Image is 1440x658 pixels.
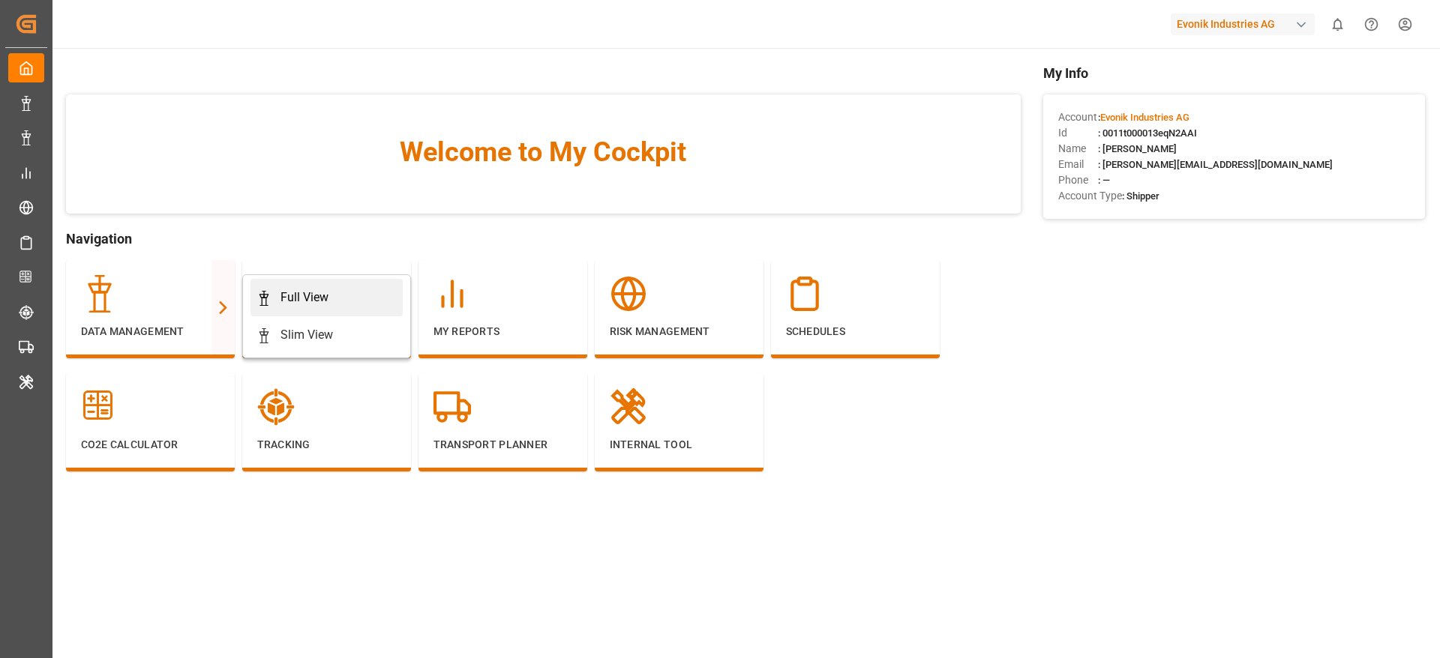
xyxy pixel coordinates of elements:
span: My Info [1043,63,1425,83]
a: Slim View [250,316,403,354]
button: Evonik Industries AG [1171,10,1321,38]
span: Navigation [66,229,1021,249]
span: Welcome to My Cockpit [96,132,991,172]
p: My Reports [433,324,572,339]
span: : 0011t000013eqN2AAI [1098,127,1197,139]
div: Slim View [280,326,333,344]
p: Transport Planner [433,437,572,453]
button: Help Center [1354,7,1388,41]
span: : [PERSON_NAME][EMAIL_ADDRESS][DOMAIN_NAME] [1098,159,1333,170]
span: : [1098,112,1189,123]
div: Full View [280,289,328,307]
p: Internal Tool [610,437,748,453]
p: CO2e Calculator [81,437,220,453]
span: Account [1058,109,1098,125]
p: Risk Management [610,324,748,339]
p: Tracking [257,437,396,453]
div: Evonik Industries AG [1171,13,1315,35]
span: Id [1058,125,1098,141]
p: Schedules [786,324,925,339]
button: show 0 new notifications [1321,7,1354,41]
span: Evonik Industries AG [1100,112,1189,123]
span: Name [1058,141,1098,157]
span: Phone [1058,172,1098,188]
span: : Shipper [1122,190,1159,202]
span: : — [1098,175,1110,186]
span: Email [1058,157,1098,172]
p: Data Management [81,324,220,339]
span: Account Type [1058,188,1122,204]
a: Full View [250,279,403,316]
span: : [PERSON_NAME] [1098,143,1177,154]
